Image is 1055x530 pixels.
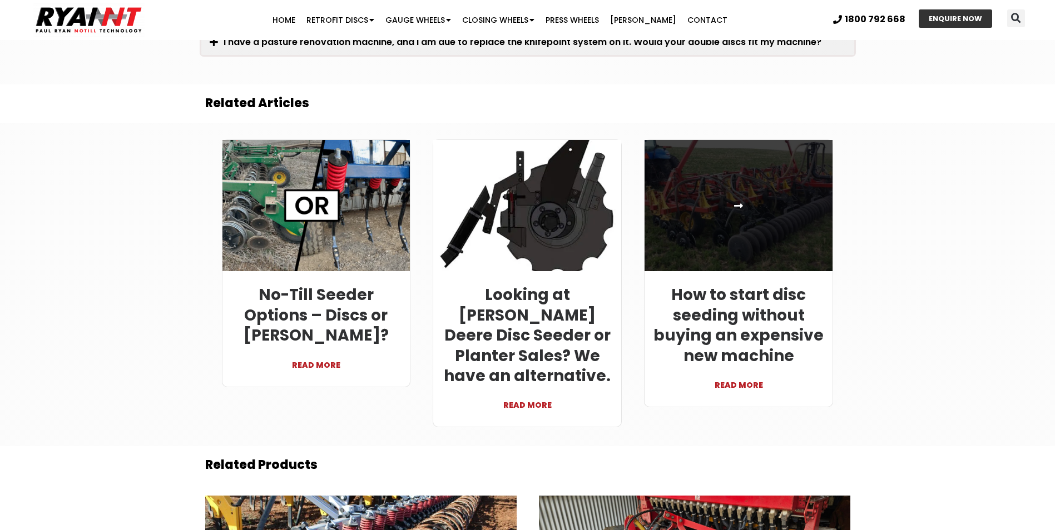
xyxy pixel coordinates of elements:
[267,9,301,31] a: Home
[301,9,380,31] a: Retrofit Discs
[540,9,605,31] a: Press Wheels
[457,9,540,31] a: Closing Wheels
[380,9,457,31] a: Gauge Wheels
[231,346,402,373] a: READ MORE
[444,284,611,387] a: Looking at [PERSON_NAME] Deere Disc Seeder or Planter Sales? We have an alternative.
[919,9,992,28] a: ENQUIRE NOW
[201,29,854,55] div: I have a pasture renovation machine, and I am due to replace the knifepoint system on it. Would y...
[845,15,905,24] span: 1800 792 668
[205,457,850,473] h2: Related Products
[929,15,982,22] span: ENQUIRE NOW
[1007,9,1025,27] div: Search
[244,284,389,346] a: No-Till Seeder Options – Discs or [PERSON_NAME]?
[432,139,622,272] img: RYANNT ryan leg inside scraper with rear boot
[833,15,905,24] a: 1800 792 668
[221,139,410,272] img: RYAN NT Discs or tynes banner - No-Till Seeder
[224,36,821,48] a: I have a pasture renovation machine, and I am due to replace the knifepoint system on it. Would y...
[205,96,850,112] h2: Related Articles
[442,386,613,413] a: READ MORE
[682,9,733,31] a: Contact
[653,284,824,366] a: How to start disc seeding without buying an expensive new machine
[605,9,682,31] a: [PERSON_NAME]
[33,3,145,37] img: Ryan NT logo
[653,366,824,393] a: READ MORE
[205,9,795,31] nav: Menu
